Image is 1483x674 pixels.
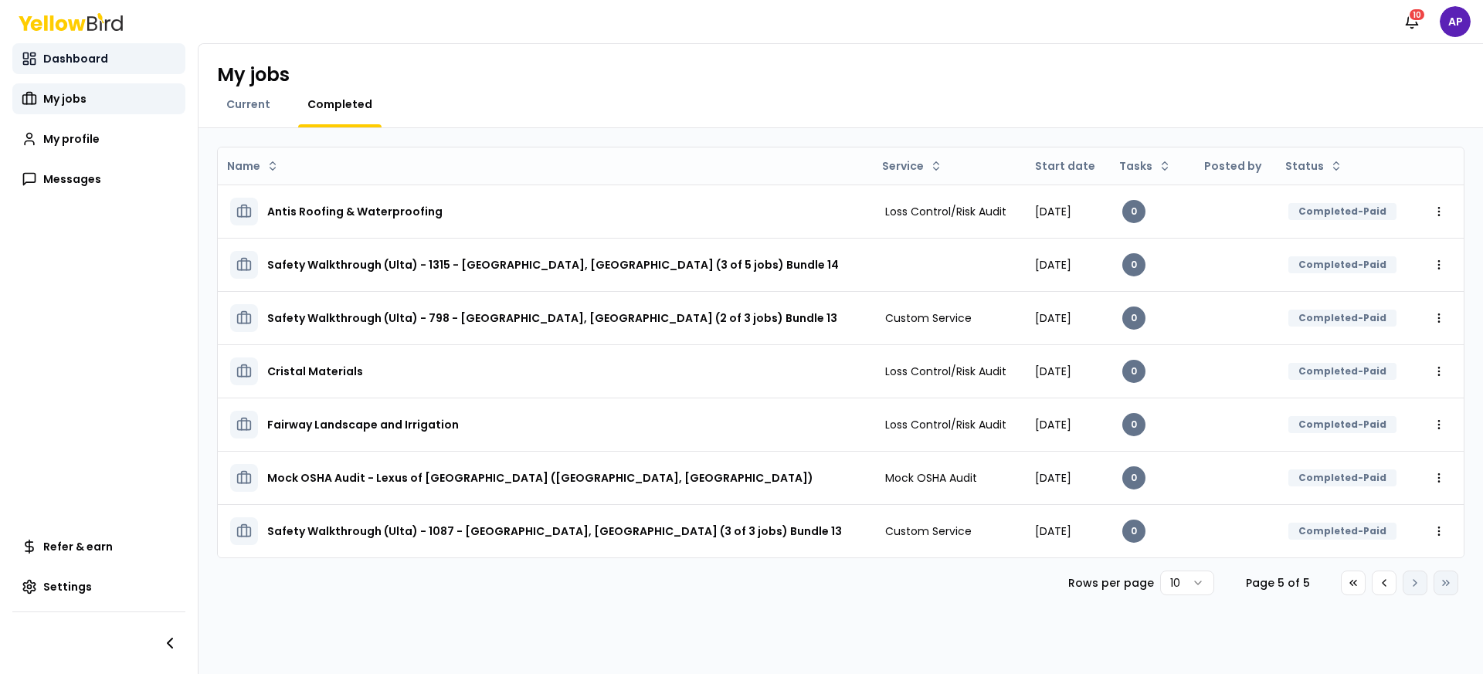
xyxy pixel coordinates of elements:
div: Completed-Paid [1288,203,1396,220]
a: My jobs [12,83,185,114]
th: Start date [1023,147,1110,185]
div: 0 [1122,520,1145,543]
span: Custom Service [885,523,972,539]
span: [DATE] [1035,470,1071,486]
div: 0 [1122,360,1145,383]
span: Status [1285,158,1324,174]
div: 0 [1122,307,1145,330]
span: AP [1440,6,1471,37]
div: Completed-Paid [1288,469,1396,486]
span: Loss Control/Risk Audit [885,204,1006,219]
span: Custom Service [885,310,972,326]
button: Service [876,154,949,178]
div: 0 [1122,253,1145,276]
span: Completed [307,97,372,112]
h3: Cristal Materials [267,357,363,385]
h3: Antis Roofing & Waterproofing [267,198,443,225]
a: Messages [12,164,185,195]
h3: Safety Walkthrough (Ulta) - 798 - [GEOGRAPHIC_DATA], [GEOGRAPHIC_DATA] (2 of 3 jobs) Bundle 13 [267,304,837,332]
th: Posted by [1192,147,1276,185]
button: Tasks [1113,154,1177,178]
span: [DATE] [1035,523,1071,539]
h3: Safety Walkthrough (Ulta) - 1315 - [GEOGRAPHIC_DATA], [GEOGRAPHIC_DATA] (3 of 5 jobs) Bundle 14 [267,251,839,279]
span: Mock OSHA Audit [885,470,977,486]
a: Completed [298,97,382,112]
div: 0 [1122,466,1145,489]
span: Name [227,158,260,174]
button: 10 [1396,6,1427,37]
div: Completed-Paid [1288,256,1396,273]
a: My profile [12,124,185,154]
div: Completed-Paid [1288,363,1396,380]
span: [DATE] [1035,417,1071,432]
span: Settings [43,579,92,594]
span: [DATE] [1035,310,1071,326]
div: Completed-Paid [1288,310,1396,327]
span: [DATE] [1035,257,1071,273]
div: Page 5 of 5 [1239,575,1316,591]
span: Dashboard [43,51,108,66]
div: Completed-Paid [1288,523,1396,540]
span: My jobs [43,91,87,107]
span: Service [882,158,924,174]
span: [DATE] [1035,204,1071,219]
div: 0 [1122,413,1145,436]
h3: Safety Walkthrough (Ulta) - 1087 - [GEOGRAPHIC_DATA], [GEOGRAPHIC_DATA] (3 of 3 jobs) Bundle 13 [267,517,842,545]
div: Completed-Paid [1288,416,1396,433]
span: Current [226,97,270,112]
a: Refer & earn [12,531,185,562]
h3: Mock OSHA Audit - Lexus of [GEOGRAPHIC_DATA] ([GEOGRAPHIC_DATA], [GEOGRAPHIC_DATA]) [267,464,813,492]
span: [DATE] [1035,364,1071,379]
p: Rows per page [1068,575,1154,591]
span: My profile [43,131,100,147]
h1: My jobs [217,63,290,87]
span: Tasks [1119,158,1152,174]
button: Name [221,154,285,178]
div: 0 [1122,200,1145,223]
button: Status [1279,154,1349,178]
div: 10 [1408,8,1426,22]
a: Dashboard [12,43,185,74]
a: Current [217,97,280,112]
span: Loss Control/Risk Audit [885,417,1006,432]
span: Refer & earn [43,539,113,554]
span: Messages [43,171,101,187]
a: Settings [12,571,185,602]
h3: Fairway Landscape and Irrigation [267,411,459,439]
span: Loss Control/Risk Audit [885,364,1006,379]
